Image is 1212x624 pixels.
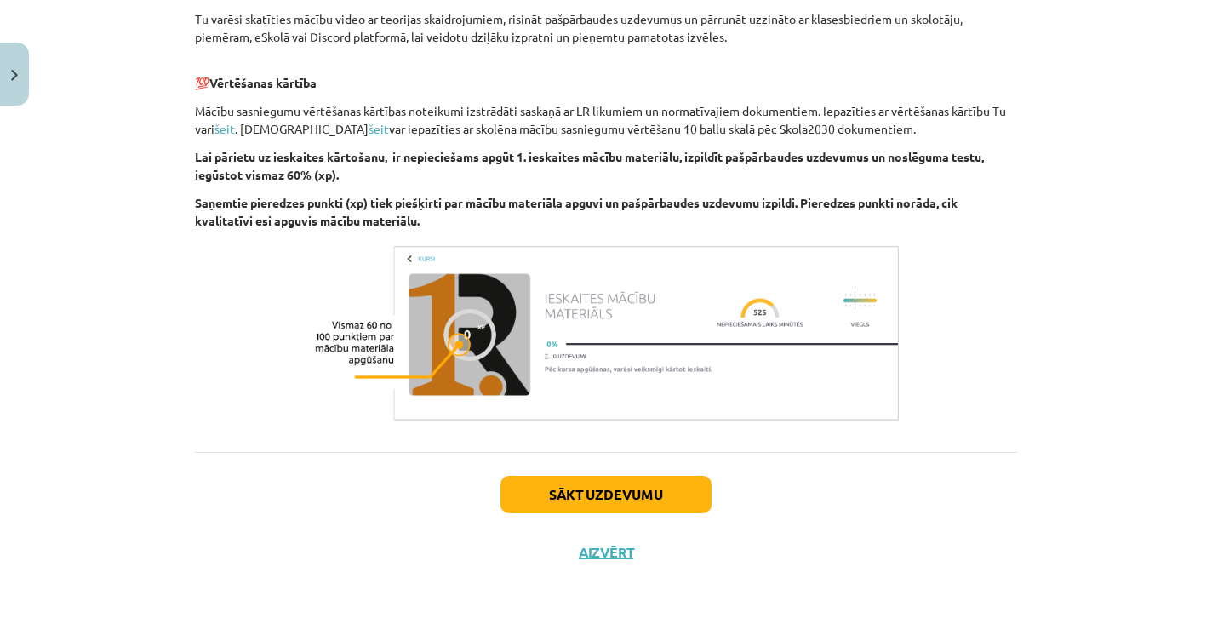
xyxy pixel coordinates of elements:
[500,476,712,513] button: Sākt uzdevumu
[195,149,984,182] strong: Lai pārietu uz ieskaites kārtošanu, ir nepieciešams apgūt 1. ieskaites mācību materiālu, izpildīt...
[195,10,1017,46] p: Tu varēsi skatīties mācību video ar teorijas skaidrojumiem, risināt pašpārbaudes uzdevumus un pār...
[574,544,638,561] button: Aizvērt
[369,121,389,136] a: šeit
[209,75,317,90] b: Vērtēšanas kārtība
[11,70,18,81] img: icon-close-lesson-0947bae3869378f0d4975bcd49f059093ad1ed9edebbc8119c70593378902aed.svg
[195,102,1017,138] p: Mācību sasniegumu vērtēšanas kārtības noteikumi izstrādāti saskaņā ar LR likumiem un normatīvajie...
[195,56,1017,92] p: 💯
[214,121,235,136] a: šeit
[195,195,958,228] strong: Saņemtie pieredzes punkti (xp) tiek piešķirti par mācību materiāla apguvi un pašpārbaudes uzdevum...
